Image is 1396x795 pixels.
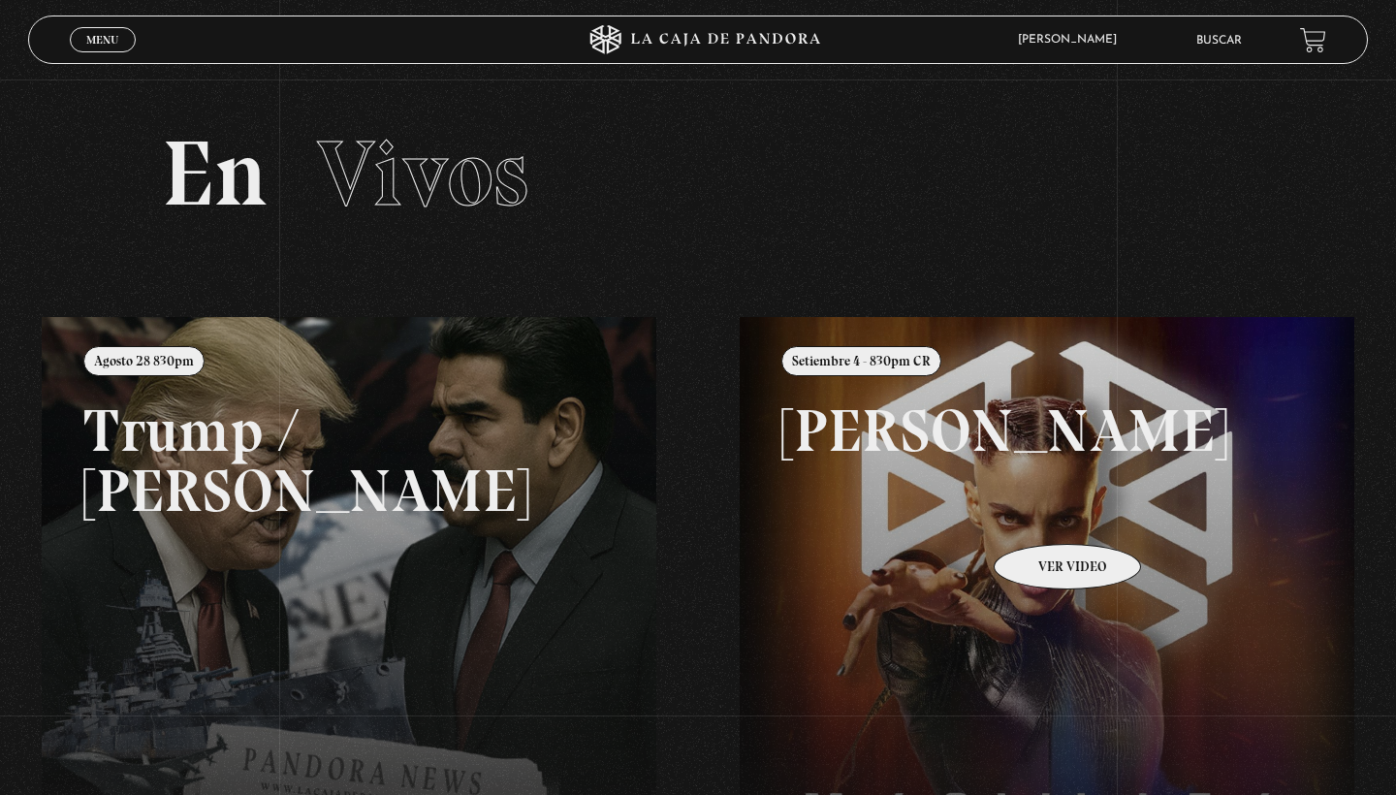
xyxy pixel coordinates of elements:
span: [PERSON_NAME] [1008,34,1136,46]
span: Cerrar [80,50,126,64]
span: Vivos [317,118,528,229]
h2: En [162,128,1234,220]
a: View your shopping cart [1300,27,1326,53]
a: Buscar [1196,35,1242,47]
span: Menu [86,34,118,46]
